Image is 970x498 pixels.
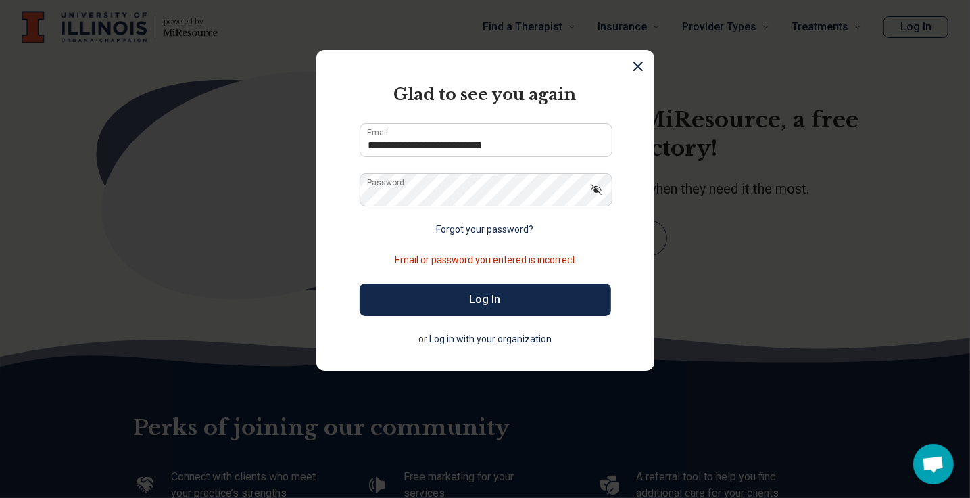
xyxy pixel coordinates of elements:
[316,50,654,371] section: Login Dialog
[437,223,534,237] button: Forgot your password?
[360,332,611,346] p: or
[368,179,405,187] label: Password
[630,58,646,74] button: Dismiss
[360,253,611,267] p: Email or password you entered is incorrect
[360,284,611,316] button: Log In
[368,129,389,137] label: Email
[581,173,611,206] button: Show password
[360,83,611,107] h2: Glad to see you again
[429,332,552,346] button: Log in with your organization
